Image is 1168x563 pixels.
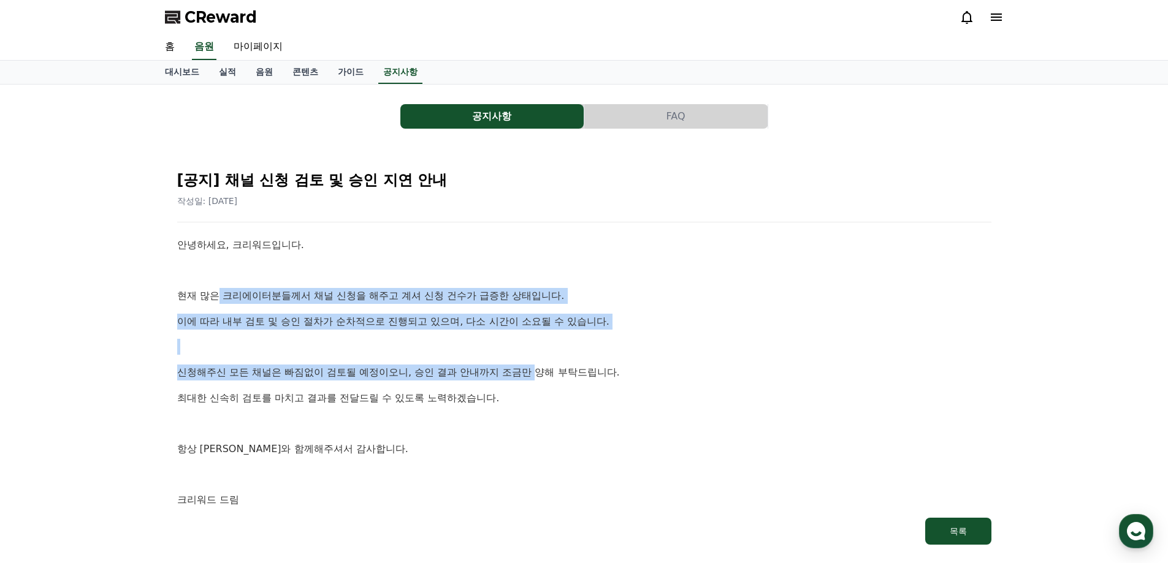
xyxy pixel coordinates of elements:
[155,34,185,60] a: 홈
[165,7,257,27] a: CReward
[185,7,257,27] span: CReward
[378,61,422,84] a: 공지사항
[177,314,991,330] p: 이에 따라 내부 검토 및 승인 절차가 순차적으로 진행되고 있으며, 다소 시간이 소요될 수 있습니다.
[224,34,292,60] a: 마이페이지
[925,518,991,545] button: 목록
[177,441,991,457] p: 항상 [PERSON_NAME]와 함께해주셔서 감사합니다.
[177,170,991,190] h2: [공지] 채널 신청 검토 및 승인 지연 안내
[209,61,246,84] a: 실적
[39,407,46,417] span: 홈
[328,61,373,84] a: 가이드
[246,61,283,84] a: 음원
[81,388,158,419] a: 대화
[4,388,81,419] a: 홈
[155,61,209,84] a: 대시보드
[177,196,238,206] span: 작성일: [DATE]
[400,104,584,129] button: 공지사항
[177,492,991,508] p: 크리워드 드림
[177,365,991,380] p: 신청해주신 모든 채널은 빠짐없이 검토될 예정이오니, 승인 결과 안내까지 조금만 양해 부탁드립니다.
[158,388,235,419] a: 설정
[584,104,768,129] a: FAQ
[400,104,584,129] a: 공지사항
[177,288,991,304] p: 현재 많은 크리에이터분들께서 채널 신청을 해주고 계셔 신청 건수가 급증한 상태입니다.
[192,34,216,60] a: 음원
[112,407,127,417] span: 대화
[177,518,991,545] a: 목록
[950,525,967,537] div: 목록
[283,61,328,84] a: 콘텐츠
[189,407,204,417] span: 설정
[584,104,768,129] button: FAQ
[177,390,991,406] p: 최대한 신속히 검토를 마치고 결과를 전달드릴 수 있도록 노력하겠습니다.
[177,237,991,253] p: 안녕하세요, 크리워드입니다.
